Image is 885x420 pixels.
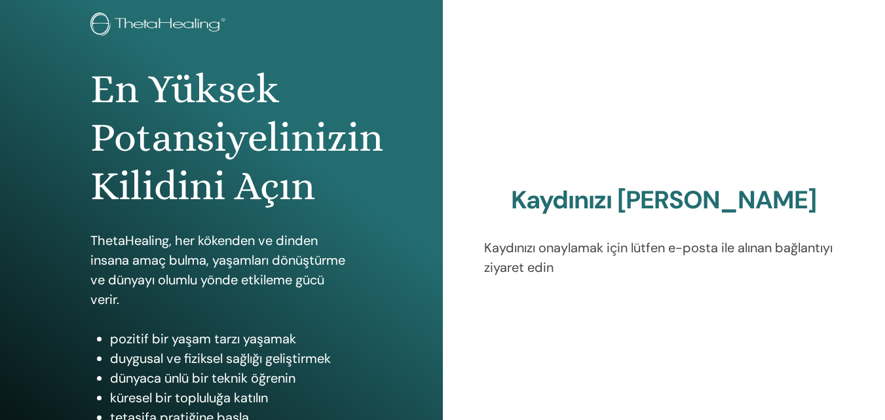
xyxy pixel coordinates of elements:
li: dünyaca ünlü bir teknik öğrenin [110,368,352,388]
li: küresel bir topluluğa katılın [110,388,352,408]
h1: En Yüksek Potansiyelinizin Kilidini Açın [90,65,352,211]
h2: Kaydınızı [PERSON_NAME] [484,185,844,216]
p: ThetaHealing, her kökenden ve dinden insana amaç bulma, yaşamları dönüştürme ve dünyayı olumlu yö... [90,231,352,309]
li: pozitif bir yaşam tarzı yaşamak [110,329,352,349]
p: Kaydınızı onaylamak için lütfen e-posta ile alınan bağlantıyı ziyaret edin [484,238,844,277]
li: duygusal ve fiziksel sağlığı geliştirmek [110,349,352,368]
